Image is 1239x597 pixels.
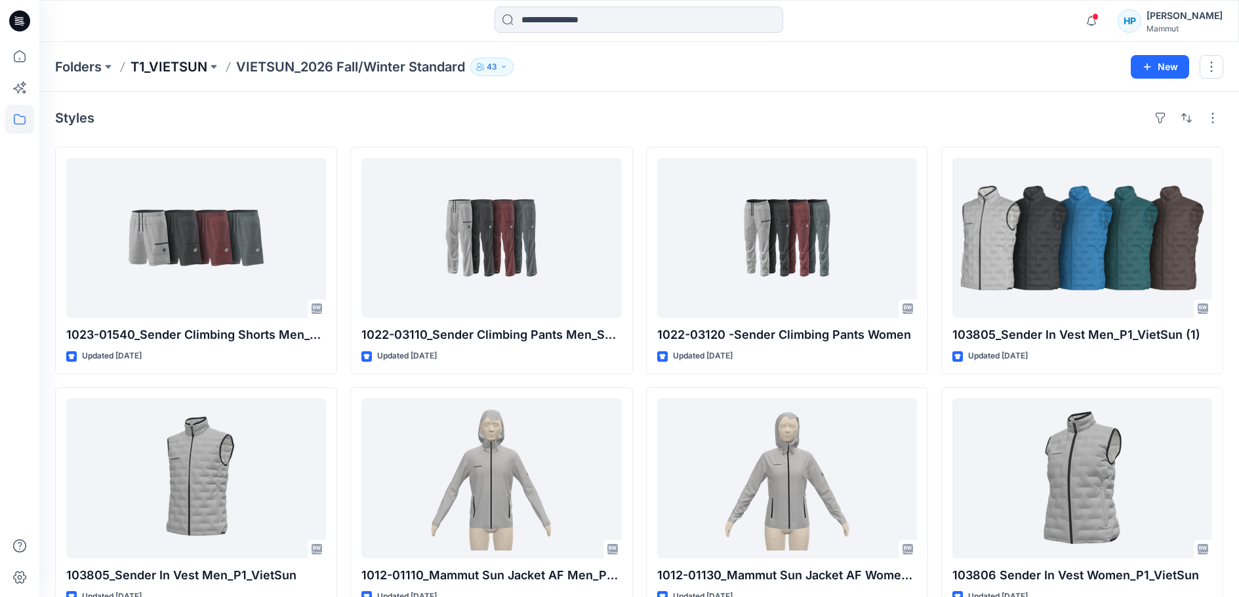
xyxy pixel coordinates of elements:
[1118,9,1141,33] div: HP
[361,566,621,585] p: 1012-01110_Mammut Sun Jacket AF Men_P1_VietSun
[55,110,94,126] h4: Styles
[1147,24,1223,33] div: Mammut
[82,349,142,363] p: Updated [DATE]
[968,349,1028,363] p: Updated [DATE]
[1131,55,1189,79] button: New
[1147,8,1223,24] div: [PERSON_NAME]
[487,60,497,74] p: 43
[66,326,326,344] p: 1023-01540_Sender Climbing Shorts Men_SMS_VietSun
[131,58,207,76] a: T1_VIETSUN
[377,349,437,363] p: Updated [DATE]
[952,398,1212,558] a: 103806 Sender In Vest Women_P1_VietSun
[66,566,326,585] p: 103805_Sender In Vest Men_P1_VietSun
[361,326,621,344] p: 1022-03110_Sender Climbing Pants Men_SMS_VietSun
[952,158,1212,318] a: 103805_Sender In Vest Men_P1_VietSun (1)
[470,58,514,76] button: 43
[657,566,917,585] p: 1012-01130_Mammut Sun Jacket AF Women_P1_VietSun
[657,158,917,318] a: 1022-03120 -Sender Climbing Pants Women
[657,326,917,344] p: 1022-03120 -Sender Climbing Pants Women
[952,566,1212,585] p: 103806 Sender In Vest Women_P1_VietSun
[952,326,1212,344] p: 103805_Sender In Vest Men_P1_VietSun (1)
[66,398,326,558] a: 103805_Sender In Vest Men_P1_VietSun
[361,398,621,558] a: 1012-01110_Mammut Sun Jacket AF Men_P1_VietSun
[673,349,733,363] p: Updated [DATE]
[236,58,465,76] p: VIETSUN_2026 Fall/Winter Standard
[361,158,621,318] a: 1022-03110_Sender Climbing Pants Men_SMS_VietSun
[66,158,326,318] a: 1023-01540_Sender Climbing Shorts Men_SMS_VietSun
[55,58,102,76] a: Folders
[657,398,917,558] a: 1012-01130_Mammut Sun Jacket AF Women_P1_VietSun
